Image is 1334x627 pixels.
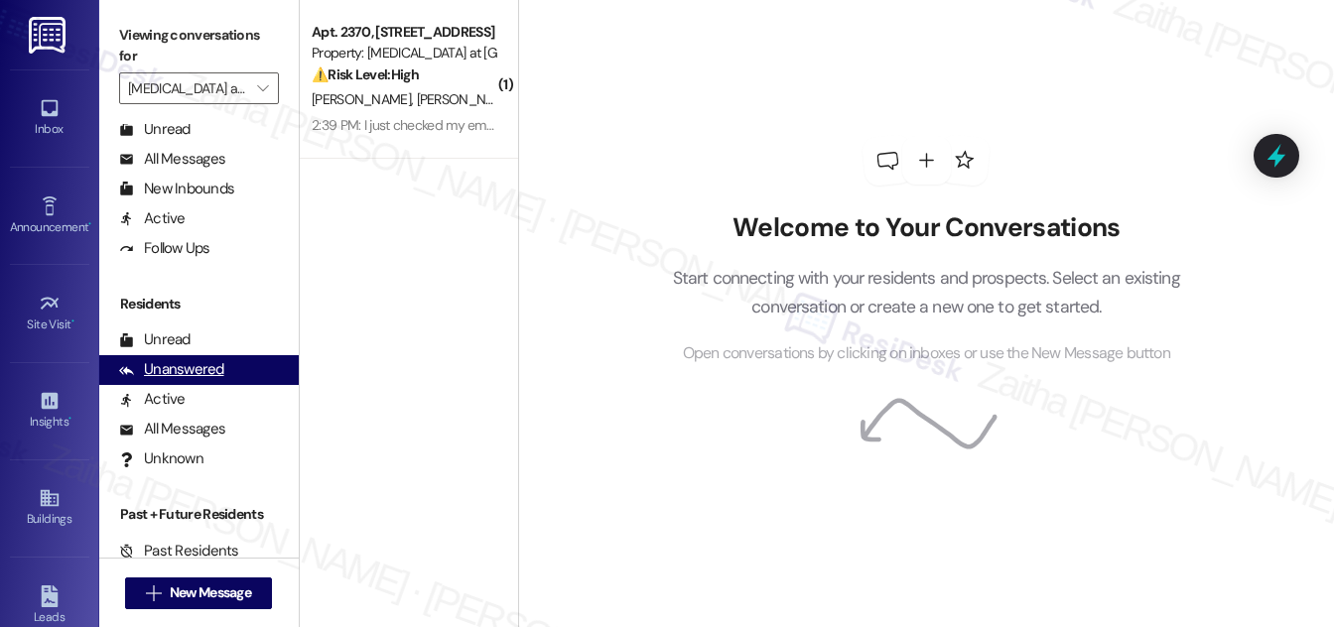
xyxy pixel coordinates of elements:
[312,65,419,83] strong: ⚠️ Risk Level: High
[119,541,239,562] div: Past Residents
[119,119,191,140] div: Unread
[119,448,203,469] div: Unknown
[146,585,161,601] i: 
[257,80,268,96] i: 
[119,359,224,380] div: Unanswered
[119,149,225,170] div: All Messages
[10,91,89,145] a: Inbox
[312,116,735,134] div: 2:39 PM: I just checked my email and haven't received any documents yet
[416,90,515,108] span: [PERSON_NAME]
[119,179,234,199] div: New Inbounds
[119,20,279,72] label: Viewing conversations for
[119,208,186,229] div: Active
[68,412,71,426] span: •
[99,294,299,314] div: Residents
[29,17,69,54] img: ResiDesk Logo
[642,264,1210,320] p: Start connecting with your residents and prospects. Select an existing conversation or create a n...
[125,577,272,609] button: New Message
[312,22,495,43] div: Apt. 2370, [STREET_ADDRESS]
[10,481,89,535] a: Buildings
[88,217,91,231] span: •
[683,341,1170,366] span: Open conversations by clicking on inboxes or use the New Message button
[119,238,210,259] div: Follow Ups
[128,72,247,104] input: All communities
[119,329,191,350] div: Unread
[312,43,495,63] div: Property: [MEDICAL_DATA] at [GEOGRAPHIC_DATA]
[10,384,89,438] a: Insights •
[170,582,251,603] span: New Message
[99,504,299,525] div: Past + Future Residents
[71,314,74,328] span: •
[642,212,1210,244] h2: Welcome to Your Conversations
[119,389,186,410] div: Active
[10,287,89,340] a: Site Visit •
[119,419,225,439] div: All Messages
[312,90,417,108] span: [PERSON_NAME]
